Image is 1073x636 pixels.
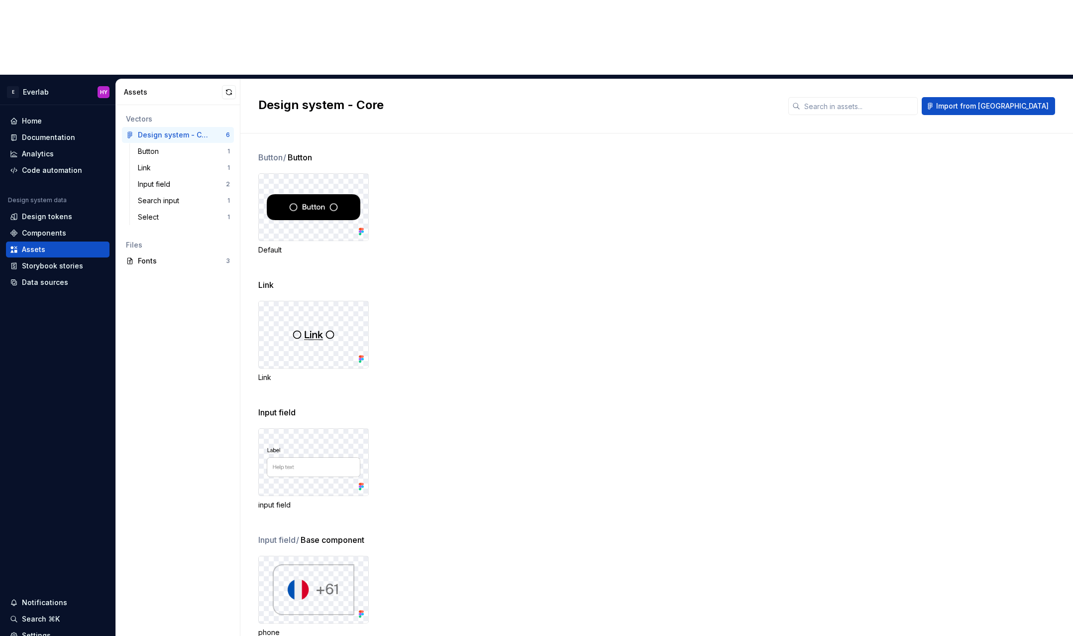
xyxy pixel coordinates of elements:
[258,97,776,113] h2: Design system - Core
[22,212,72,222] div: Design tokens
[22,228,66,238] div: Components
[6,611,109,627] button: Search ⌘K
[8,196,67,204] div: Design system data
[134,160,234,176] a: Link1
[258,151,287,163] span: Button
[296,535,299,545] span: /
[258,245,369,255] div: Default
[126,240,230,250] div: Files
[134,143,234,159] a: Button1
[138,146,163,156] div: Button
[6,162,109,178] a: Code automation
[122,127,234,143] a: Design system - Core6
[23,87,49,97] div: Everlab
[124,87,222,97] div: Assets
[134,209,234,225] a: Select1
[138,196,183,206] div: Search input
[22,116,42,126] div: Home
[138,179,174,189] div: Input field
[6,595,109,611] button: Notifications
[258,534,300,546] span: Input field
[258,373,369,382] div: Link
[6,209,109,225] a: Design tokens
[6,113,109,129] a: Home
[6,258,109,274] a: Storybook stories
[227,147,230,155] div: 1
[936,101,1049,111] span: Import from [GEOGRAPHIC_DATA]
[126,114,230,124] div: Vectors
[22,277,68,287] div: Data sources
[6,225,109,241] a: Components
[22,261,83,271] div: Storybook stories
[134,193,234,209] a: Search input1
[100,88,107,96] div: HY
[6,242,109,257] a: Assets
[258,406,296,418] span: Input field
[22,165,82,175] div: Code automation
[283,152,286,162] span: /
[227,164,230,172] div: 1
[226,180,230,188] div: 2
[226,257,230,265] div: 3
[22,598,67,608] div: Notifications
[22,245,45,254] div: Assets
[6,146,109,162] a: Analytics
[122,253,234,269] a: Fonts3
[227,213,230,221] div: 1
[7,86,19,98] div: E
[138,212,163,222] div: Select
[6,129,109,145] a: Documentation
[138,130,212,140] div: Design system - Core
[134,176,234,192] a: Input field2
[288,151,312,163] span: Button
[22,149,54,159] div: Analytics
[258,500,369,510] div: input field
[138,163,155,173] div: Link
[2,81,113,103] button: EEverlabHY
[22,132,75,142] div: Documentation
[922,97,1055,115] button: Import from [GEOGRAPHIC_DATA]
[6,274,109,290] a: Data sources
[800,97,918,115] input: Search in assets...
[227,197,230,205] div: 1
[301,534,364,546] span: Base component
[258,279,274,291] span: Link
[22,614,60,624] div: Search ⌘K
[138,256,226,266] div: Fonts
[226,131,230,139] div: 6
